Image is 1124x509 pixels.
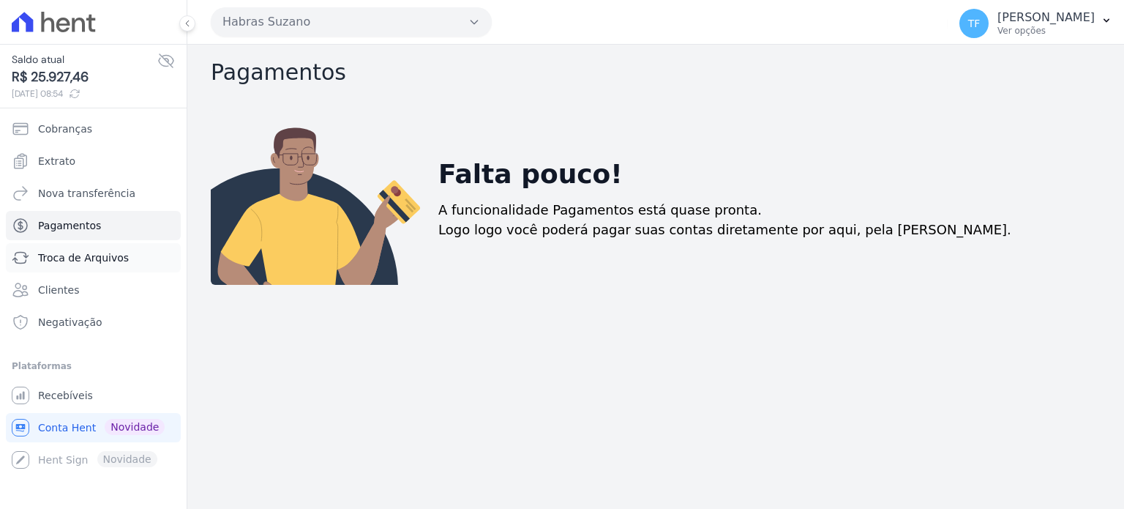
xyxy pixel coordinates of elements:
[438,220,1011,239] p: Logo logo você poderá pagar suas contas diretamente por aqui, pela [PERSON_NAME].
[38,250,129,265] span: Troca de Arquivos
[38,420,96,435] span: Conta Hent
[6,211,181,240] a: Pagamentos
[6,413,181,442] a: Conta Hent Novidade
[12,357,175,375] div: Plataformas
[12,87,157,100] span: [DATE] 08:54
[6,114,181,144] a: Cobranças
[968,18,981,29] span: TF
[6,146,181,176] a: Extrato
[6,381,181,410] a: Recebíveis
[948,3,1124,44] button: TF [PERSON_NAME] Ver opções
[438,155,623,194] h2: Falta pouco!
[38,315,102,330] span: Negativação
[38,388,93,403] span: Recebíveis
[38,122,92,136] span: Cobranças
[997,10,1095,25] p: [PERSON_NAME]
[38,283,79,297] span: Clientes
[38,186,135,201] span: Nova transferência
[12,52,157,67] span: Saldo atual
[38,218,101,233] span: Pagamentos
[6,275,181,305] a: Clientes
[997,25,1095,37] p: Ver opções
[6,308,181,337] a: Negativação
[12,67,157,87] span: R$ 25.927,46
[6,179,181,208] a: Nova transferência
[6,243,181,272] a: Troca de Arquivos
[438,200,762,220] p: A funcionalidade Pagamentos está quase pronta.
[105,419,165,435] span: Novidade
[211,7,492,37] button: Habras Suzano
[211,59,1101,86] h2: Pagamentos
[12,114,175,475] nav: Sidebar
[38,154,75,168] span: Extrato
